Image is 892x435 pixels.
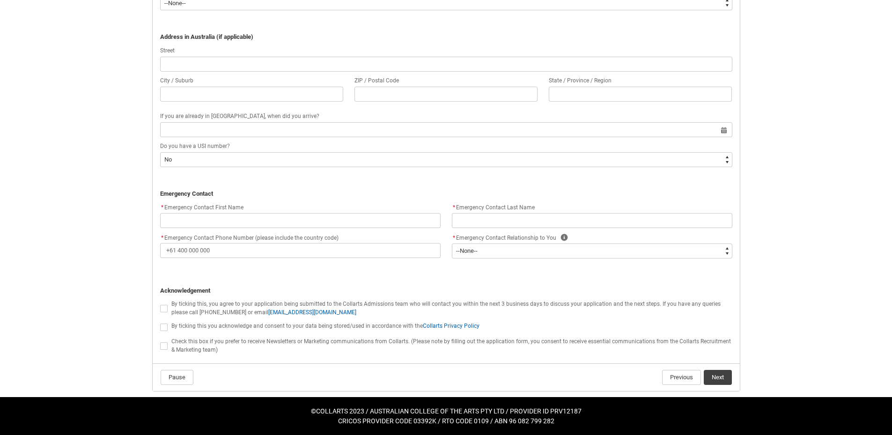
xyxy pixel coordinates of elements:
span: Emergency Contact Relationship to You [456,235,556,241]
strong: Emergency Contact [160,190,213,197]
span: Do you have a USI number? [160,143,230,149]
strong: Acknowledgement [160,287,210,294]
span: Emergency Contact Last Name [452,204,535,211]
a: [EMAIL_ADDRESS][DOMAIN_NAME] [268,309,356,316]
span: Street [160,47,175,54]
label: Emergency Contact Phone Number (please include the country code) [160,232,342,242]
span: By ticking this you acknowledge and consent to your data being stored/used in accordance with the [171,323,479,329]
button: Pause [161,370,193,385]
strong: Address in Australia (if applicable) [160,33,253,40]
span: State / Province / Region [549,77,612,84]
button: Next [704,370,732,385]
span: By ticking this, you agree to your application being submitted to the Collarts Admissions team wh... [171,301,721,316]
span: If you are already in [GEOGRAPHIC_DATA], when did you arrive? [160,113,319,119]
abbr: required [161,235,163,241]
a: Collarts Privacy Policy [423,323,479,329]
span: Emergency Contact First Name [160,204,243,211]
span: ZIP / Postal Code [354,77,399,84]
span: City / Suburb [160,77,193,84]
input: +61 400 000 000 [160,243,441,258]
abbr: required [453,235,455,241]
abbr: required [161,204,163,211]
abbr: required [453,204,455,211]
span: Check this box if you prefer to receive Newsletters or Marketing communications from Collarts. (P... [171,338,731,353]
button: Previous [662,370,701,385]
